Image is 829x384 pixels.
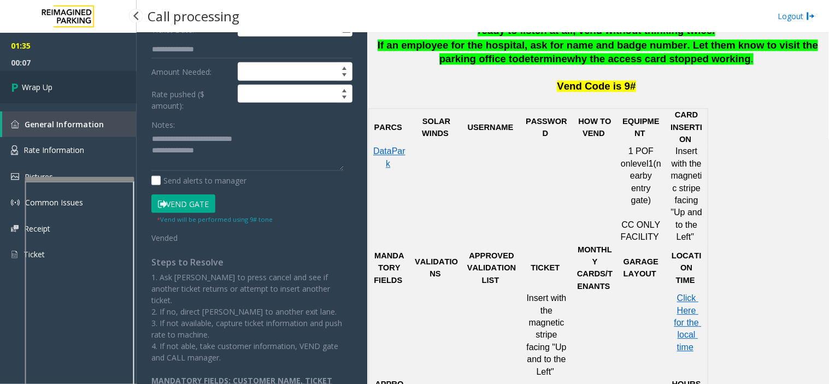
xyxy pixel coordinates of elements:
[674,293,702,352] span: Click Here for the local time
[340,21,352,36] span: Toggle popup
[468,123,514,132] span: USERNAME
[671,110,702,144] span: CARD INSERTION
[23,145,84,155] span: Rate Information
[526,117,567,138] span: PASSWORD
[557,80,636,92] span: Vend Code is 9#
[624,257,661,278] span: GARAGE LAYOUT
[415,257,458,278] span: VALIDATIONS
[374,251,404,285] span: MANDATORY FIELDS
[622,117,660,138] span: EQUIPMENT
[11,250,18,259] img: 'icon'
[578,117,613,138] span: HOW TO VEND
[373,147,405,168] a: DataPark
[11,120,19,128] img: 'icon'
[11,225,19,232] img: 'icon'
[519,53,567,64] span: determine
[751,53,754,64] span: .
[649,159,654,168] span: 1
[24,223,50,234] span: Receipt
[337,72,352,80] span: Decrease value
[149,62,235,81] label: Amount Needed:
[778,10,815,22] a: Logout
[526,293,569,376] span: Insert with the magnetic stripe facing "Up and to the Left"
[149,85,235,111] label: Rate pushed ($ amount):
[373,146,405,168] span: DataPark
[22,81,52,93] span: Wrap Up
[531,263,560,272] span: TICKET
[621,220,663,241] span: CC ONLY FACILITY
[25,172,53,182] span: Pictures
[621,146,656,168] span: 1 POF on
[2,111,137,137] a: General Information
[567,53,751,64] span: why the access card stopped working
[25,119,104,129] span: General Information
[142,3,245,29] h3: Call processing
[151,257,352,268] h4: Steps to Resolve
[672,251,702,285] span: LOCATION TIME
[631,159,649,168] span: level
[11,173,19,180] img: 'icon'
[337,63,352,72] span: Increase value
[151,194,215,213] button: Vend Gate
[151,271,352,363] p: 1. Ask [PERSON_NAME] to press cancel and see if another ticket returns or attempt to insert anoth...
[807,10,815,22] img: logout
[151,233,178,243] span: Vended
[151,175,246,186] label: Send alerts to manager
[422,117,452,138] span: SOLAR WINDS
[378,39,819,64] span: If an employee for the hospital, ask for name and badge number. Let them know to visit the parkin...
[23,249,45,259] span: Ticket
[337,85,352,94] span: Increase value
[11,198,20,207] img: 'icon'
[674,294,702,352] a: Click Here for the local time
[374,123,402,132] span: PARCS
[467,251,519,285] span: APPROVED VALIDATION LIST
[157,215,273,223] small: Vend will be performed using 9# tone
[11,145,18,155] img: 'icon'
[151,115,175,131] label: Notes:
[337,94,352,103] span: Decrease value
